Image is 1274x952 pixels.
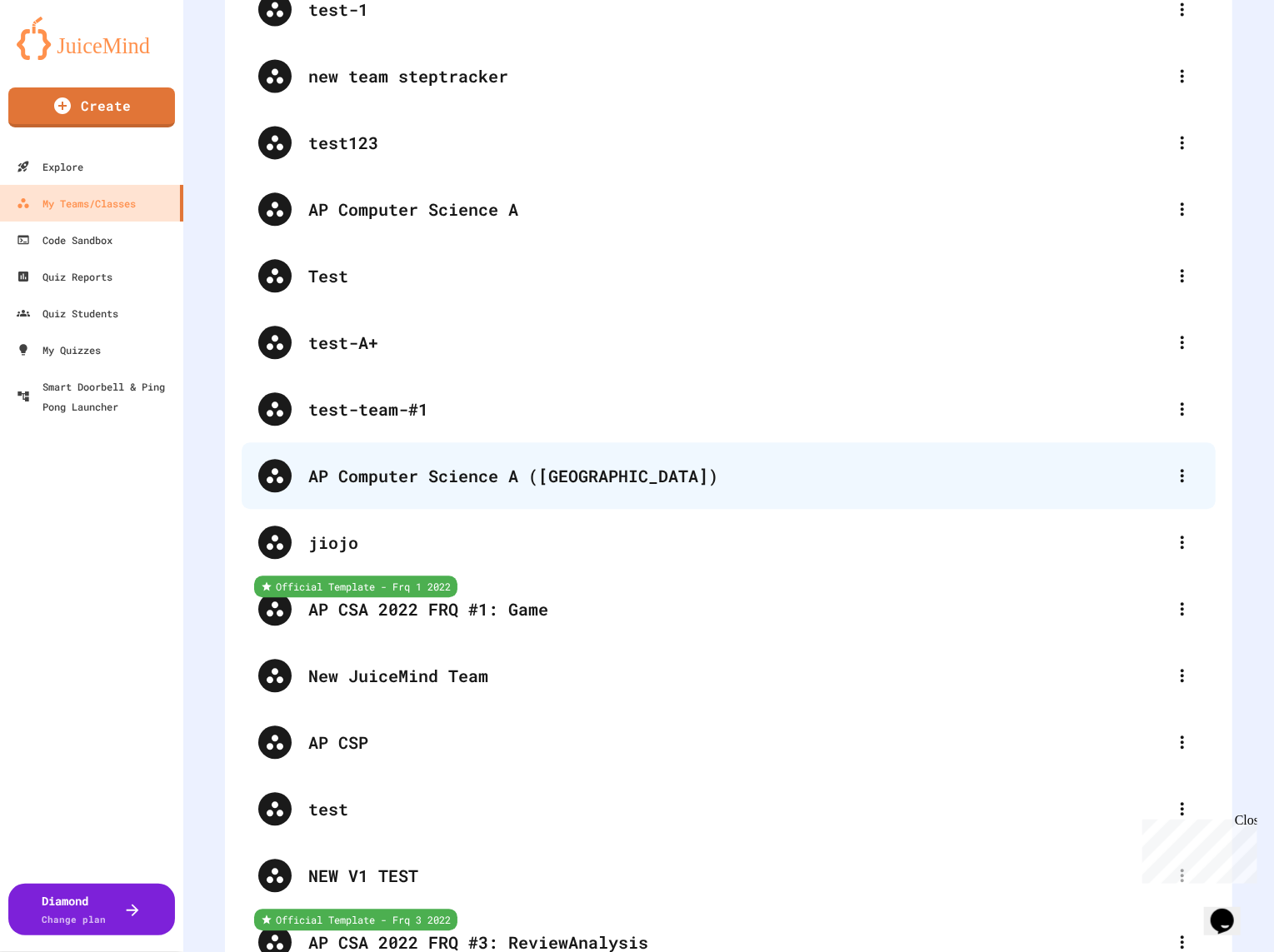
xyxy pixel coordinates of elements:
div: My Teams/Classes [17,193,136,213]
div: test123 [242,109,1216,176]
div: Quiz Reports [17,267,112,287]
div: test-team-#1 [242,376,1216,442]
div: NEW V1 TEST [242,842,1216,909]
div: test-A+ [242,309,1216,376]
div: Smart Doorbell & Ping Pong Launcher [17,376,177,416]
div: Explore [17,157,83,177]
div: test123 [308,130,1166,155]
div: NEW V1 TEST [308,863,1166,888]
div: Diamond [42,892,107,927]
img: logo-orange.svg [17,17,167,60]
span: Change plan [42,913,107,925]
div: New JuiceMind Team [308,663,1166,688]
div: AP CSP [242,709,1216,775]
div: Quiz Students [17,303,118,323]
div: new team steptracker [308,63,1166,88]
div: jiojo [242,509,1216,576]
div: Test [308,263,1166,288]
div: Official Template - Frq 3 2022 [254,909,457,930]
div: test [308,796,1166,821]
div: new team steptracker [242,42,1216,109]
iframe: chat widget [1136,813,1257,884]
div: AP Computer Science A ([GEOGRAPHIC_DATA]) [242,442,1216,509]
div: test-team-#1 [308,396,1166,421]
div: New JuiceMind Team [242,642,1216,709]
div: test [242,775,1216,842]
div: Code Sandbox [17,230,112,250]
iframe: chat widget [1204,885,1257,935]
a: Create [8,87,175,127]
div: Official Template - Frq 1 2022AP CSA 2022 FRQ #1: Game [242,576,1216,642]
div: jiojo [308,530,1166,555]
div: Official Template - Frq 1 2022 [254,576,457,597]
div: test-A+ [308,330,1166,355]
div: My Quizzes [17,340,101,360]
div: AP CSP [308,730,1166,755]
div: Chat with us now!Close [7,7,115,106]
button: DiamondChange plan [8,884,175,935]
div: AP Computer Science A ([GEOGRAPHIC_DATA]) [308,463,1166,488]
div: AP Computer Science A [308,197,1166,222]
div: AP CSA 2022 FRQ #1: Game [308,596,1166,621]
div: AP Computer Science A [242,176,1216,242]
div: Test [242,242,1216,309]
